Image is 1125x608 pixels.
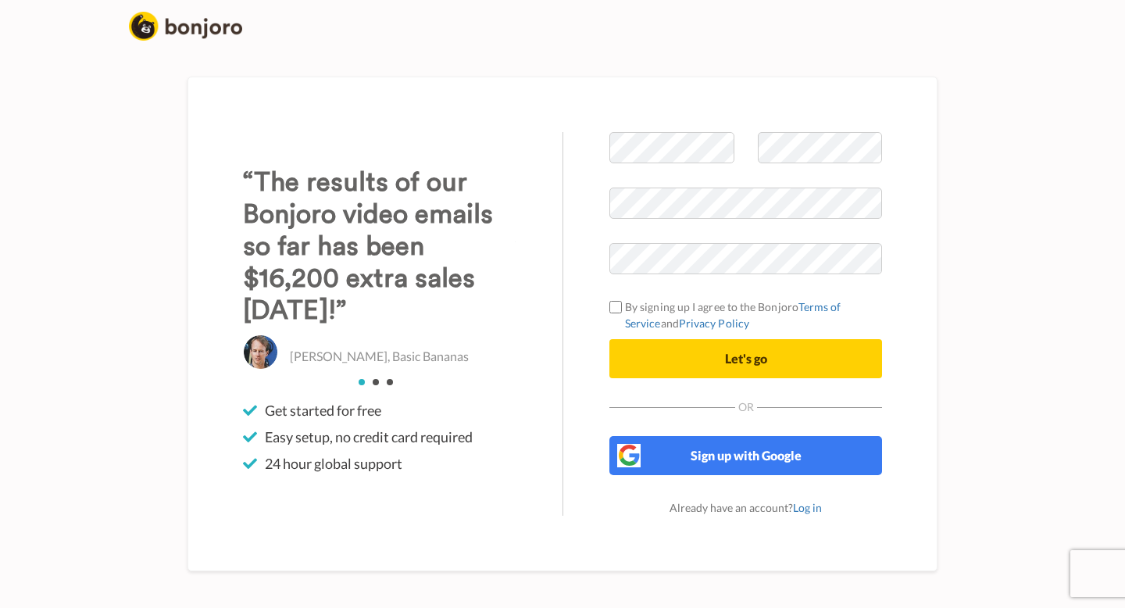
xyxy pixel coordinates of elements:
[793,501,822,514] a: Log in
[265,401,381,420] span: Get started for free
[679,317,749,330] a: Privacy Policy
[265,454,402,473] span: 24 hour global support
[735,402,757,413] span: Or
[670,501,822,514] span: Already have an account?
[609,301,622,313] input: By signing up I agree to the BonjoroTerms of ServiceandPrivacy Policy
[129,12,242,41] img: logo_full.png
[243,334,278,370] img: Christo Hall, Basic Bananas
[243,166,516,327] h3: “The results of our Bonjoro video emails so far has been $16,200 extra sales [DATE]!”
[609,436,882,475] button: Sign up with Google
[609,339,882,378] button: Let's go
[290,348,469,366] p: [PERSON_NAME], Basic Bananas
[609,299,882,331] label: By signing up I agree to the Bonjoro and
[725,351,767,366] span: Let's go
[625,300,841,330] a: Terms of Service
[265,427,473,446] span: Easy setup, no credit card required
[691,448,802,463] span: Sign up with Google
